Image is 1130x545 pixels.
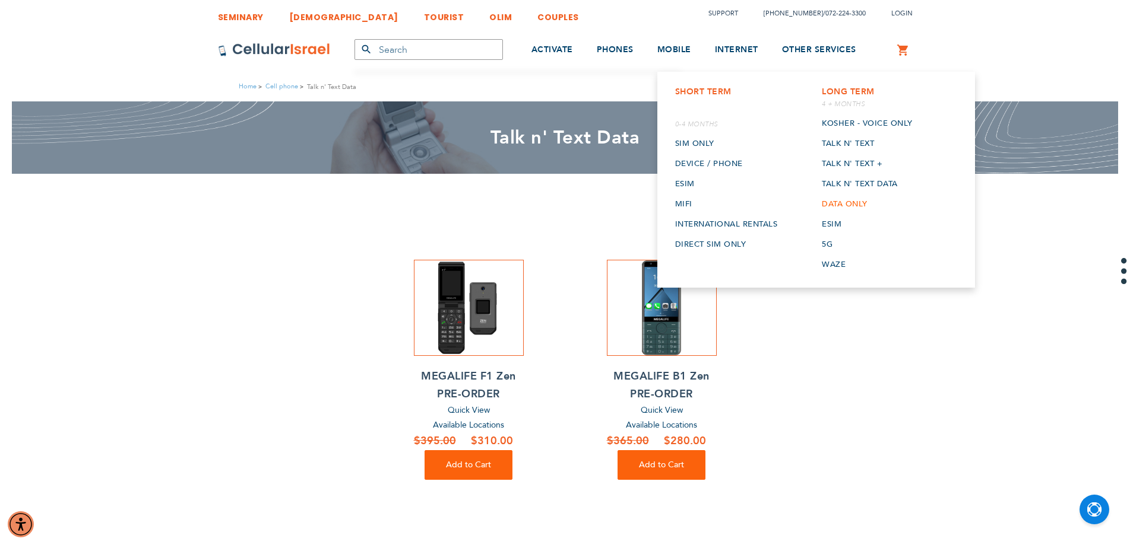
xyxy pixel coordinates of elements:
[239,82,257,91] a: Home
[218,3,264,25] a: SEMINARY
[414,368,524,403] a: MEGALIFE F1 Zen PRE-ORDER
[265,82,298,91] a: Cell phone
[657,28,691,72] a: MOBILE
[537,3,579,25] a: COUPLES
[715,44,758,55] span: INTERNET
[822,133,913,154] a: Talk n' Text
[8,511,34,537] div: Accessibility Menu
[822,234,913,254] a: 5G
[289,3,398,25] a: [DEMOGRAPHIC_DATA]
[675,133,778,154] a: SIM Only
[354,39,503,60] input: Search
[414,432,524,450] a: $310.00 $395.00
[414,434,456,448] span: $395.00
[675,154,778,174] a: Device / Phone
[822,174,913,194] a: Talk n' Text Data
[607,403,717,418] a: Quick View
[489,3,512,25] a: OLIM
[607,368,717,403] a: MEGALIFE B1 Zen PRE-ORDER
[471,434,513,448] span: $310.00
[531,44,573,55] span: ACTIVATE
[618,450,705,480] button: Add to Cart
[424,3,464,25] a: TOURIST
[675,214,778,234] a: International rentals
[614,260,709,355] img: MEGALIFE B1 Zen PRE-ORDER
[822,113,913,133] a: Kosher - voice only
[891,9,913,18] span: Login
[675,86,732,97] strong: Short term
[531,28,573,72] a: ACTIVATE
[715,28,758,72] a: INTERNET
[641,404,683,416] span: Quick View
[822,100,913,109] sapn: 4 + Months
[752,5,866,22] li: /
[782,44,856,55] span: OTHER SERVICES
[607,434,649,448] span: $365.00
[675,234,778,254] a: Direct SIM Only
[822,154,913,174] a: Talk n' Text +
[675,194,778,214] a: Mifi
[822,194,913,214] a: Data only
[657,44,691,55] span: MOBILE
[639,459,684,470] span: Add to Cart
[597,28,634,72] a: PHONES
[822,214,913,234] a: ESIM
[607,432,717,450] a: $280.00 $365.00
[708,9,738,18] a: Support
[764,9,823,18] a: [PHONE_NUMBER]
[822,254,913,275] a: Waze
[822,86,875,97] strong: Long Term
[414,403,524,418] a: Quick View
[825,9,866,18] a: 072-224-3300
[626,419,697,431] a: Available Locations
[425,450,512,480] button: Add to Cart
[218,43,331,57] img: Cellular Israel Logo
[421,260,516,355] img: MEGALIFE F1 Zen PRE-ORDER
[446,459,491,470] span: Add to Cart
[433,419,504,431] a: Available Locations
[490,125,640,150] span: Talk n' Text Data
[675,174,778,194] a: ESIM
[448,404,490,416] span: Quick View
[597,44,634,55] span: PHONES
[307,81,356,93] strong: Talk n' Text Data
[664,434,706,448] span: $280.00
[782,28,856,72] a: OTHER SERVICES
[675,120,778,129] sapn: 0-4 Months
